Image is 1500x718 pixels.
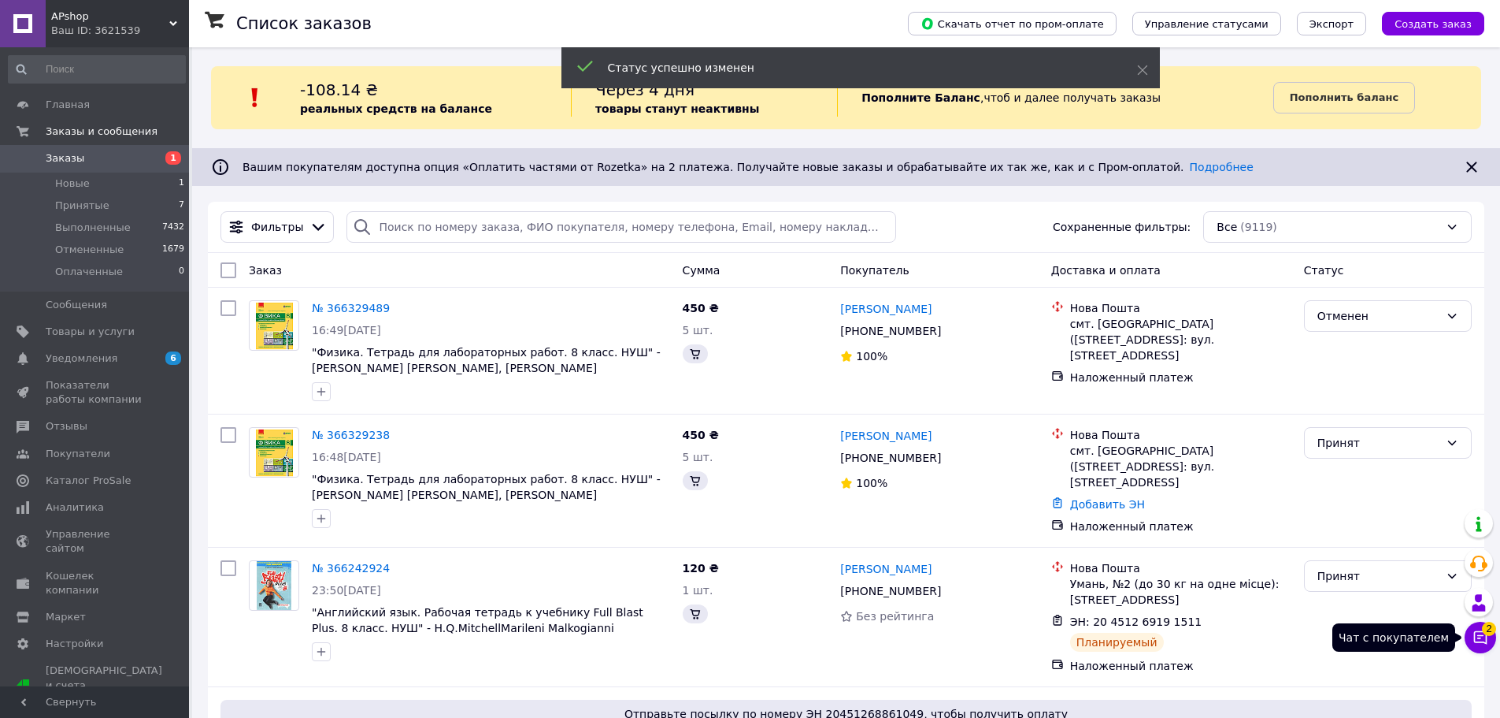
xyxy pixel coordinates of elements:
span: Принятые [55,199,109,213]
img: Фото товару [254,428,294,477]
span: Без рейтинга [856,610,934,623]
a: № 366329238 [312,429,390,441]
a: Добавить ЭН [1070,498,1145,511]
span: Покупатель [840,264,909,277]
span: Отмененные [55,243,124,257]
b: Пополнить баланс [1290,91,1398,103]
span: [DEMOGRAPHIC_DATA] и счета [46,664,162,707]
h1: Список заказов [236,14,372,33]
span: Уведомления [46,352,117,366]
span: 6 [165,352,181,365]
span: Маркет [46,610,86,624]
input: Поиск [8,55,186,84]
span: Заказы и сообщения [46,125,157,139]
div: Отменен [1317,307,1439,325]
button: Экспорт [1297,12,1366,35]
b: Пополните Баланс [861,91,980,104]
div: [PHONE_NUMBER] [837,320,944,342]
span: Отзывы [46,419,87,433]
span: Доставка и оплата [1051,264,1161,277]
div: Умань, №2 (до 30 кг на одне місце): [STREET_ADDRESS] [1070,576,1291,608]
span: 450 ₴ [683,429,719,441]
span: Кошелек компании [46,569,146,597]
span: Настройки [46,637,103,651]
span: Оплаченные [55,265,123,279]
img: Фото товару [257,561,292,610]
span: 23:50[DATE] [312,584,381,597]
span: -108.14 ₴ [300,80,378,99]
a: "Физика. Тетрадь для лабораторных работ. 8 класс. НУШ" - [PERSON_NAME] [PERSON_NAME], [PERSON_NAM... [312,473,661,517]
span: 5 шт. [683,324,713,337]
div: Принят [1317,567,1439,585]
span: Заказы [46,151,84,166]
a: Фото товару [249,560,299,611]
a: № 366242924 [312,562,390,575]
span: APshop [51,9,169,24]
span: Товары и услуги [46,325,135,339]
a: № 366329489 [312,302,390,314]
span: (9119) [1240,221,1277,233]
span: 1 [179,177,184,191]
span: Вашим покупателям доступна опция «Оплатить частями от Rozetka» на 2 платежа. Получайте новые зака... [243,161,1254,173]
span: Все [1217,219,1237,235]
div: , чтоб и далее получать заказы [837,79,1272,117]
div: Статус успешно изменен [608,60,1098,76]
b: реальных средств на балансе [300,102,492,115]
span: 5 шт. [683,451,713,463]
span: Управление сайтом [46,527,146,556]
span: Скачать отчет по пром-оплате [920,17,1104,31]
div: Чат с покупателем [1332,623,1455,652]
span: 16:49[DATE] [312,324,381,337]
img: :exclamation: [243,86,267,110]
div: Нова Пошта [1070,560,1291,576]
a: Создать заказ [1366,17,1484,29]
a: [PERSON_NAME] [840,428,931,444]
span: 100% [856,477,887,489]
img: Фото товару [254,301,294,350]
div: смт. [GEOGRAPHIC_DATA] ([STREET_ADDRESS]: вул. [STREET_ADDRESS] [1070,443,1291,490]
div: [PHONE_NUMBER] [837,447,944,469]
div: Наложенный платеж [1070,519,1291,534]
span: Покупатели [46,447,110,461]
span: 120 ₴ [683,562,719,575]
span: 0 [179,265,184,279]
div: Нова Пошта [1070,427,1291,443]
span: 2 [1482,622,1496,636]
a: Фото товару [249,300,299,351]
span: 16:48[DATE] [312,451,381,463]
span: 100% [856,350,887,363]
span: Главная [46,98,90,112]
input: Поиск по номеру заказа, ФИО покупателя, номеру телефона, Email, номеру накладной [346,211,895,243]
a: [PERSON_NAME] [840,301,931,317]
span: Сумма [683,264,720,277]
a: "Физика. Тетрадь для лабораторных работ. 8 класс. НУШ" - [PERSON_NAME] [PERSON_NAME], [PERSON_NAM... [312,346,661,390]
span: Каталог ProSale [46,474,131,488]
span: Выполненные [55,221,131,235]
span: Заказ [249,264,282,277]
div: Ваш ID: 3621539 [51,24,189,38]
span: 7432 [162,221,184,235]
div: [PHONE_NUMBER] [837,580,944,602]
span: 450 ₴ [683,302,719,314]
a: "Английский язык. Рабочая тетрадь к учебнику Full Blast Plus. 8 класс. НУШ" - H.Q.MitchellMarilen... [312,606,643,634]
a: [PERSON_NAME] [840,561,931,577]
button: Скачать отчет по пром-оплате [908,12,1117,35]
span: Показатели работы компании [46,378,146,407]
span: Статус [1304,264,1344,277]
div: Принят [1317,434,1439,452]
span: 1679 [162,243,184,257]
span: Создать заказ [1394,18,1472,30]
a: Подробнее [1190,161,1254,173]
span: 1 шт. [683,584,713,597]
span: 7 [179,199,184,213]
span: Новые [55,177,90,191]
span: 1 [165,151,181,165]
a: Пополнить баланс [1273,82,1415,113]
div: Планируемый [1070,633,1164,652]
button: Управление статусами [1132,12,1281,35]
a: Фото товару [249,427,299,478]
button: Создать заказ [1382,12,1484,35]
